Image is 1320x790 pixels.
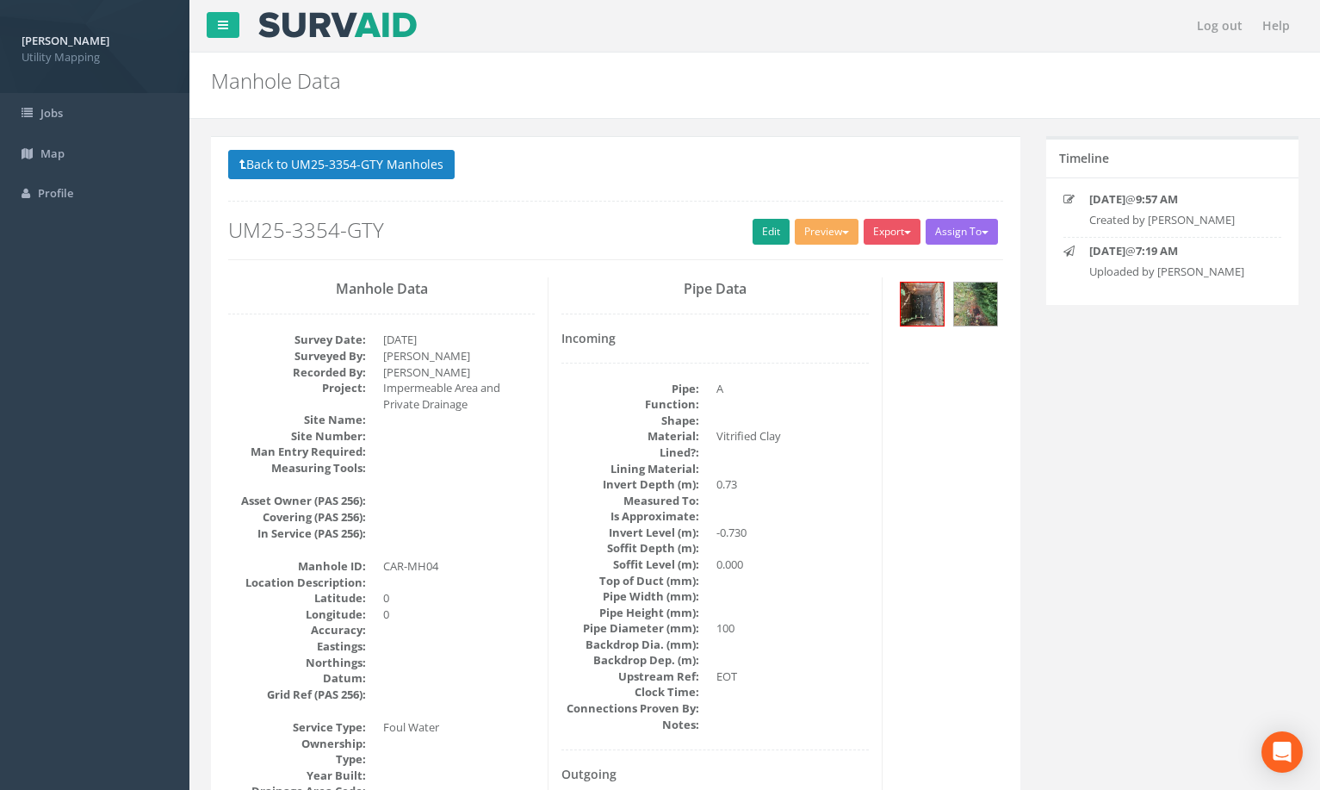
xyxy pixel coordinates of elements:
dd: Vitrified Clay [716,428,868,445]
dt: Covering (PAS 256): [228,509,366,526]
dd: A [716,381,868,397]
dt: Upstream Ref: [561,669,699,685]
dt: Pipe Width (mm): [561,588,699,605]
dt: Measuring Tools: [228,460,366,476]
dt: Top of Duct (mm): [561,573,699,589]
img: 00768120-81bb-b168-8798-bee69148242e_505991ad-59a6-11c3-4925-7d2d8db761e7_thumb.jpg [954,283,997,326]
h4: Incoming [561,332,868,345]
dd: -0.730 [716,525,868,541]
dt: Surveyed By: [228,348,366,364]
dd: [PERSON_NAME] [383,364,535,381]
dt: Clock Time: [561,684,699,700]
dd: [PERSON_NAME] [383,348,535,364]
dd: 0 [383,606,535,623]
dt: Latitude: [228,590,366,606]
button: Preview [795,219,858,245]
dd: Foul Water [383,719,535,736]
dt: Notes: [561,717,699,733]
dt: Project: [228,380,366,396]
span: Jobs [40,105,63,121]
h4: Outgoing [561,768,868,781]
dt: Soffit Level (m): [561,557,699,573]
dt: Asset Owner (PAS 256): [228,493,366,509]
dt: Man Entry Required: [228,444,366,460]
dt: Type: [228,751,366,768]
dd: EOT [716,669,868,685]
dd: 100 [716,620,868,637]
dd: [DATE] [383,332,535,348]
p: Created by [PERSON_NAME] [1089,212,1267,228]
p: Uploaded by [PERSON_NAME] [1089,264,1267,280]
div: Open Intercom Messenger [1261,731,1303,773]
dt: Backdrop Dia. (mm): [561,637,699,653]
h2: Manhole Data [211,70,1113,92]
dt: Year Built: [228,768,366,784]
dt: Recorded By: [228,364,366,381]
span: Map [40,146,65,161]
dt: Invert Level (m): [561,525,699,541]
dd: CAR-MH04 [383,558,535,575]
dt: Material: [561,428,699,445]
strong: 7:19 AM [1136,243,1178,258]
dt: Soffit Depth (m): [561,540,699,557]
dt: Location Description: [228,575,366,591]
a: [PERSON_NAME] Utility Mapping [22,28,168,65]
dd: 0.000 [716,557,868,573]
dt: Backdrop Dep. (m): [561,652,699,669]
img: 00768120-81bb-b168-8798-bee69148242e_82c80845-4a17-3a77-b739-ecf6eaa7c89e_thumb.jpg [901,283,944,326]
dt: Manhole ID: [228,558,366,575]
dt: Survey Date: [228,332,366,348]
dt: Pipe: [561,381,699,397]
dt: Function: [561,396,699,413]
dd: Impermeable Area and Private Drainage [383,380,535,412]
strong: [PERSON_NAME] [22,33,109,48]
dt: Pipe Height (mm): [561,605,699,621]
dt: Longitude: [228,606,366,623]
p: @ [1089,243,1267,259]
h2: UM25-3354-GTY [228,219,1003,241]
h3: Manhole Data [228,282,535,297]
h5: Timeline [1059,152,1109,165]
dt: Invert Depth (m): [561,476,699,493]
dt: Northings: [228,655,366,671]
dt: Eastings: [228,638,366,655]
dt: Grid Ref (PAS 256): [228,687,366,703]
span: Utility Mapping [22,49,168,65]
h3: Pipe Data [561,282,868,297]
a: Edit [753,219,790,245]
button: Assign To [926,219,998,245]
p: @ [1089,191,1267,208]
dt: Service Type: [228,719,366,736]
dt: Measured To: [561,493,699,509]
dt: In Service (PAS 256): [228,526,366,542]
dt: Is Approximate: [561,508,699,525]
strong: 9:57 AM [1136,191,1178,207]
dd: 0 [383,590,535,606]
dt: Lined?: [561,445,699,461]
dt: Site Name: [228,412,366,428]
dt: Ownership: [228,736,366,752]
dt: Accuracy: [228,622,366,638]
dt: Shape: [561,413,699,429]
dt: Pipe Diameter (mm): [561,620,699,637]
dd: 0.73 [716,476,868,493]
strong: [DATE] [1089,243,1125,258]
dt: Datum: [228,670,366,687]
button: Back to UM25-3354-GTY Manholes [228,150,455,179]
strong: [DATE] [1089,191,1125,207]
button: Export [864,219,920,245]
span: Profile [38,185,73,201]
dt: Site Number: [228,428,366,445]
dt: Connections Proven By: [561,700,699,717]
dt: Lining Material: [561,461,699,477]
